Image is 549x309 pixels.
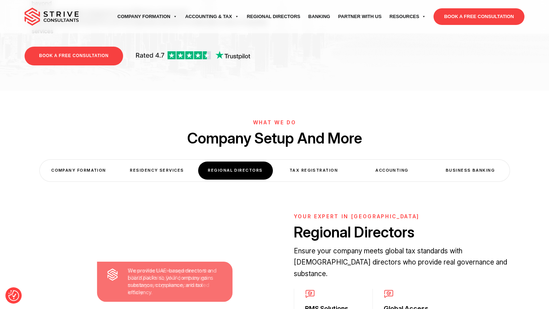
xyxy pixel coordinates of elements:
[120,162,195,179] div: Residency Services
[25,8,79,26] img: main-logo.svg
[97,261,232,302] div: We provide UAE-based directors and board packs so your company gains substance, compliance, and t...
[93,253,236,296] div: Show effective management in the [GEOGRAPHIC_DATA] with board meetings and governance handled loc...
[42,162,116,179] div: COMPANY FORMATION
[294,222,530,243] h2: Regional Directors
[8,290,19,301] button: Consent Preferences
[198,162,273,179] div: Regional Directors
[113,7,181,27] a: Company Formation
[294,214,530,220] h6: YOUR EXPERT IN [GEOGRAPHIC_DATA]
[243,7,304,27] a: Regional Directors
[433,162,508,179] div: Business Banking
[334,7,385,27] a: Partner with Us
[294,245,530,279] p: Ensure your company meets global tax standards with [DEMOGRAPHIC_DATA] directors who provide real...
[181,7,243,27] a: Accounting & Tax
[25,47,123,65] a: BOOK A FREE CONSULTATION
[433,8,524,25] a: BOOK A FREE CONSULTATION
[276,162,351,179] div: Tax Registration
[355,162,430,179] div: Accounting
[304,7,334,27] a: Banking
[8,290,19,301] img: Revisit consent button
[385,7,430,27] a: Resources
